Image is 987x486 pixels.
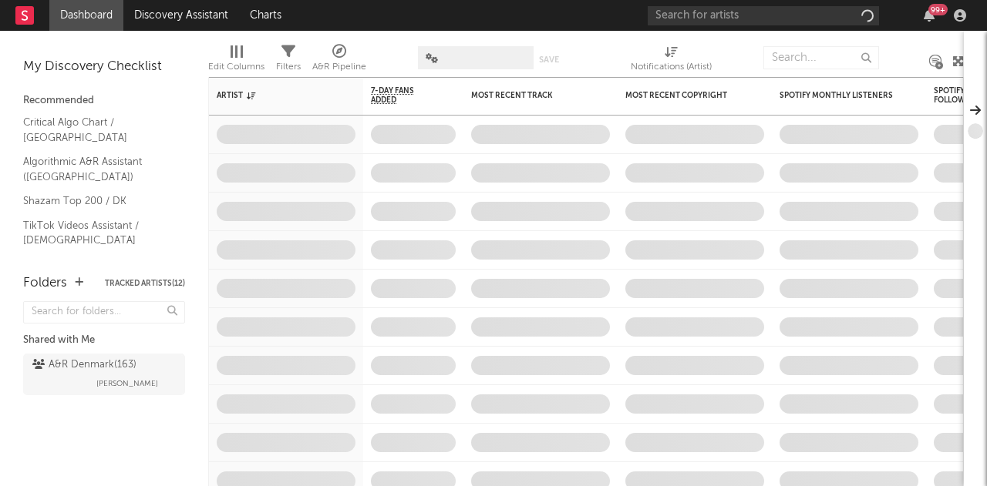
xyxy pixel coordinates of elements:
[763,46,879,69] input: Search...
[105,280,185,287] button: Tracked Artists(12)
[23,153,170,185] a: Algorithmic A&R Assistant ([GEOGRAPHIC_DATA])
[217,91,332,100] div: Artist
[471,91,587,100] div: Most Recent Track
[32,356,136,374] div: A&R Denmark ( 163 )
[208,39,264,83] div: Edit Columns
[631,58,712,76] div: Notifications (Artist)
[23,114,170,146] a: Critical Algo Chart / [GEOGRAPHIC_DATA]
[23,274,67,293] div: Folders
[539,55,559,64] button: Save
[276,58,301,76] div: Filters
[371,86,433,105] span: 7-Day Fans Added
[23,58,185,76] div: My Discovery Checklist
[23,331,185,350] div: Shared with Me
[23,217,170,249] a: TikTok Videos Assistant / [DEMOGRAPHIC_DATA]
[631,39,712,83] div: Notifications (Artist)
[276,39,301,83] div: Filters
[780,91,895,100] div: Spotify Monthly Listeners
[928,4,948,15] div: 99 +
[312,39,366,83] div: A&R Pipeline
[208,58,264,76] div: Edit Columns
[23,92,185,110] div: Recommended
[924,9,935,22] button: 99+
[23,301,185,323] input: Search for folders...
[625,91,741,100] div: Most Recent Copyright
[96,374,158,393] span: [PERSON_NAME]
[648,6,879,25] input: Search for artists
[23,193,170,209] a: Shazam Top 200 / DK
[312,58,366,76] div: A&R Pipeline
[23,354,185,395] a: A&R Denmark(163)[PERSON_NAME]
